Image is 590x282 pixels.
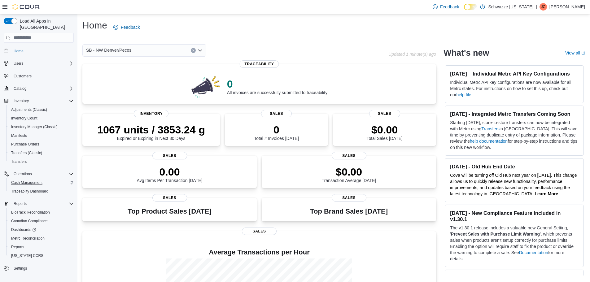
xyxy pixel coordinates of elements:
[137,166,203,183] div: Avg Items Per Transaction [DATE]
[11,265,29,272] a: Settings
[14,74,32,79] span: Customers
[581,51,585,55] svg: External link
[11,219,48,223] span: Canadian Compliance
[12,4,40,10] img: Cova
[9,217,50,225] a: Canadian Compliance
[481,126,500,131] a: Transfers
[451,232,540,236] strong: Prevent Sales with Purchase Limit Warning
[519,250,548,255] a: Documentation
[11,60,26,67] button: Users
[9,235,47,242] a: Metrc Reconciliation
[14,61,23,66] span: Users
[488,3,533,11] p: Schwazze [US_STATE]
[464,4,477,10] input: Dark Mode
[11,253,43,258] span: [US_STATE] CCRS
[450,79,579,98] p: Individual Metrc API key configurations are now available for all Metrc states. For instructions ...
[6,105,76,114] button: Adjustments (Classic)
[11,227,36,232] span: Dashboards
[6,225,76,234] a: Dashboards
[9,158,74,165] span: Transfers
[11,133,27,138] span: Manifests
[369,110,400,117] span: Sales
[9,179,74,186] span: Cash Management
[240,60,279,68] span: Traceability
[536,3,537,11] p: |
[14,201,27,206] span: Reports
[227,78,329,95] div: All invoices are successfully submitted to traceability!
[14,171,32,176] span: Operations
[444,48,489,58] h2: What's new
[1,97,76,105] button: Inventory
[332,194,366,202] span: Sales
[11,124,58,129] span: Inventory Manager (Classic)
[9,115,74,122] span: Inventory Count
[6,243,76,251] button: Reports
[191,48,196,53] button: Clear input
[6,123,76,131] button: Inventory Manager (Classic)
[97,124,205,141] div: Expired or Expiring in Next 30 Days
[6,217,76,225] button: Canadian Compliance
[450,210,579,222] h3: [DATE] - New Compliance Feature Included in v1.30.1
[9,115,40,122] a: Inventory Count
[227,78,329,90] p: 0
[11,107,47,112] span: Adjustments (Classic)
[11,47,26,55] a: Home
[6,178,76,187] button: Cash Management
[549,3,585,11] p: [PERSON_NAME]
[11,159,27,164] span: Transfers
[17,18,74,30] span: Load All Apps in [GEOGRAPHIC_DATA]
[9,141,42,148] a: Purchase Orders
[134,110,168,117] span: Inventory
[9,132,29,139] a: Manifests
[9,123,60,131] a: Inventory Manager (Classic)
[565,50,585,55] a: View allExternal link
[535,191,558,196] a: Learn More
[11,85,74,92] span: Catalog
[152,194,187,202] span: Sales
[9,158,29,165] a: Transfers
[121,24,140,30] span: Feedback
[541,3,546,11] span: JC
[9,209,52,216] a: BioTrack Reconciliation
[9,149,45,157] a: Transfers (Classic)
[137,166,203,178] p: 0.00
[128,208,211,215] h3: Top Product Sales [DATE]
[11,200,29,207] button: Reports
[11,264,74,272] span: Settings
[87,249,431,256] h4: Average Transactions per Hour
[11,72,34,80] a: Customers
[9,106,50,113] a: Adjustments (Classic)
[6,251,76,260] button: [US_STATE] CCRS
[456,92,471,97] a: help file
[9,149,74,157] span: Transfers (Classic)
[540,3,547,11] div: Jennifer Cunningham
[11,150,42,155] span: Transfers (Classic)
[9,226,74,233] span: Dashboards
[11,97,74,105] span: Inventory
[14,98,29,103] span: Inventory
[111,21,142,33] a: Feedback
[9,243,27,251] a: Reports
[450,225,579,262] p: The v1.30.1 release includes a valuable new General Setting, ' ', which prevents sales when produ...
[11,210,50,215] span: BioTrack Reconciliation
[6,234,76,243] button: Metrc Reconciliation
[11,116,37,121] span: Inventory Count
[254,124,299,136] p: 0
[9,243,74,251] span: Reports
[440,4,459,10] span: Feedback
[11,170,34,178] button: Operations
[86,46,131,54] span: SB - NW Denver/Pecos
[6,187,76,196] button: Traceabilty Dashboard
[11,170,74,178] span: Operations
[6,208,76,217] button: BioTrack Reconciliation
[11,245,24,249] span: Reports
[450,111,579,117] h3: [DATE] - Integrated Metrc Transfers Coming Soon
[322,166,376,183] div: Transaction Average [DATE]
[6,114,76,123] button: Inventory Count
[9,209,74,216] span: BioTrack Reconciliation
[322,166,376,178] p: $0.00
[6,131,76,140] button: Manifests
[1,199,76,208] button: Reports
[430,1,461,13] a: Feedback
